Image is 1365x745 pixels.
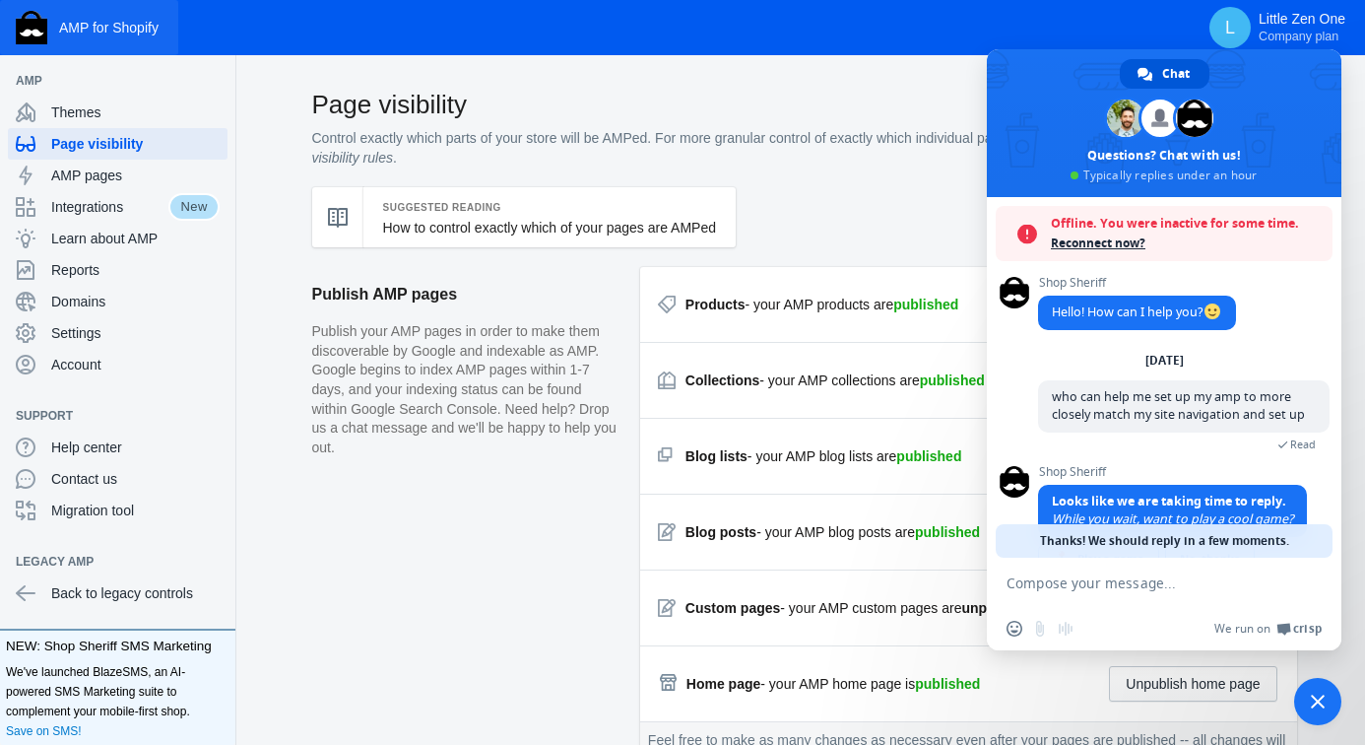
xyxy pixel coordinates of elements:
[51,260,220,280] span: Reports
[8,128,227,160] a: Page visibility
[893,297,958,312] strong: published
[8,495,227,526] a: Migration tool
[16,406,200,426] span: Support
[1051,234,1323,253] span: Reconnect now?
[59,20,159,35] span: AMP for Shopify
[8,286,227,317] a: Domains
[1040,524,1289,558] span: Thanks! We should reply in a few moments.
[685,522,980,542] div: - your AMP blog posts are
[1162,59,1190,89] span: Chat
[1052,388,1305,423] span: who can help me set up my amp to more closely match my site navigation and set up
[8,191,227,223] a: IntegrationsNew
[1109,666,1276,702] button: Unpublish home page
[8,349,227,380] a: Account
[51,229,220,248] span: Learn about AMP
[168,193,220,221] span: New
[1051,214,1323,234] span: Offline. You were inactive for some time.
[51,323,220,343] span: Settings
[1007,575,1278,592] textarea: Compose your message...
[16,11,47,44] img: Shop Sheriff Logo
[8,97,227,128] a: Themes
[1007,621,1022,637] span: Insert an emoji
[312,130,1267,166] i: Custom visibility rules
[312,322,620,457] p: Publish your AMP pages in order to make them discoverable by Google and indexable as AMP. Google ...
[16,552,200,572] span: Legacy AMP
[685,446,962,466] div: - your AMP blog lists are
[1282,666,1341,725] div: Close chat
[686,676,760,692] strong: Home page
[312,87,1297,122] h2: Page visibility
[961,600,1043,616] strong: unpublished
[200,412,231,420] button: Add a sales channel
[16,71,200,91] span: AMP
[1214,621,1322,637] a: We run onCrisp
[1259,29,1338,44] span: Company plan
[8,223,227,254] a: Learn about AMP
[51,102,220,122] span: Themes
[685,598,1044,618] div: - your AMP custom pages are
[685,295,959,314] div: - your AMP products are
[685,524,756,540] strong: Blog posts
[6,721,82,741] a: Save on SMS!
[685,372,759,388] strong: Collections
[51,197,168,217] span: Integrations
[51,469,220,489] span: Contact us
[200,77,231,85] button: Add a sales channel
[920,372,985,388] strong: published
[685,448,747,464] strong: Blog lists
[51,501,220,520] span: Migration tool
[51,355,220,374] span: Account
[51,583,220,603] span: Back to legacy controls
[915,676,980,692] strong: published
[312,267,620,322] h2: Publish AMP pages
[1052,510,1293,527] span: While you wait, want to play a cool game?
[1120,59,1209,89] div: Chat
[1259,11,1345,44] p: Little Zen One
[8,317,227,349] a: Settings
[1145,355,1184,367] div: [DATE]
[1052,304,1222,320] span: Hello! How can I help you?
[51,438,220,457] span: Help center
[1290,438,1316,451] span: Read
[8,463,227,495] a: Contact us
[1038,276,1236,290] span: Shop Sheriff
[685,371,985,390] div: - your AMP collections are
[383,220,717,236] a: How to control exactly which of your pages are AMPed
[51,166,220,185] span: AMP pages
[1052,493,1286,509] span: Looks like we are taking time to reply.
[686,674,981,694] div: - your AMP home page is
[915,524,980,540] strong: published
[51,134,220,154] span: Page visibility
[312,129,1297,168] p: Control exactly which parts of your store will be AMPed. For more granular control of exactly whi...
[8,254,227,286] a: Reports
[896,448,961,464] strong: published
[685,600,780,616] strong: Custom pages
[1293,621,1322,637] span: Crisp
[383,197,717,218] h5: Suggested Reading
[685,297,746,312] strong: Products
[8,577,227,609] a: Back to legacy controls
[200,558,231,566] button: Add a sales channel
[8,160,227,191] a: AMP pages
[1220,18,1240,37] span: L
[1038,465,1307,479] span: Shop Sheriff
[1214,621,1270,637] span: We run on
[51,292,220,311] span: Domains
